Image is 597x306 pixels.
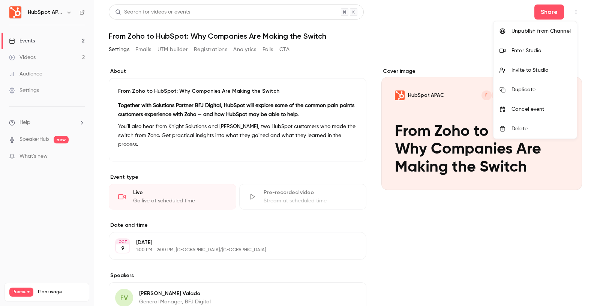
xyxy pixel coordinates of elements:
div: Duplicate [511,86,571,93]
div: Unpublish from Channel [511,27,571,35]
div: Delete [511,125,571,133]
div: Enter Studio [511,47,571,54]
div: Cancel event [511,106,571,113]
div: Invite to Studio [511,66,571,74]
